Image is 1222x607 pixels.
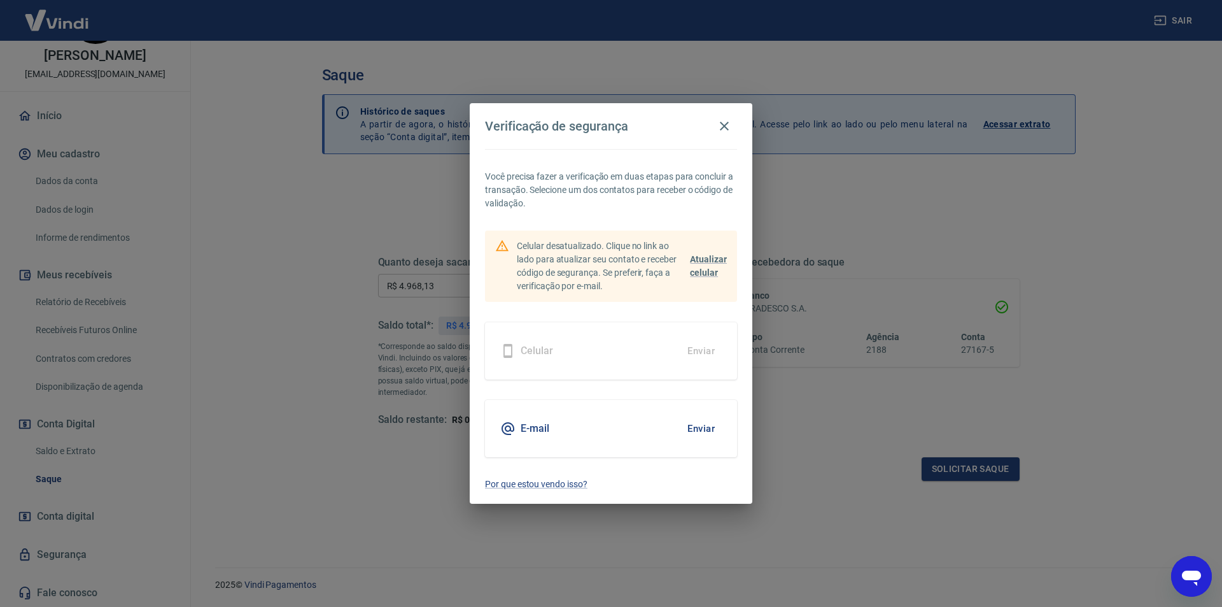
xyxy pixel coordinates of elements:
p: Você precisa fazer a verificação em duas etapas para concluir a transação. Selecione um dos conta... [485,170,737,210]
h4: Verificação de segurança [485,118,628,134]
iframe: Botão para abrir a janela de mensagens [1171,556,1212,597]
p: Celular desatualizado. Clique no link ao lado para atualizar seu contato e receber código de segu... [517,239,685,293]
a: Por que estou vendo isso? [485,478,737,491]
h5: Celular [521,345,553,357]
button: Enviar [680,415,722,442]
a: Atualizar celular [690,253,727,280]
h5: E-mail [521,422,549,435]
span: Atualizar celular [690,254,727,278]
